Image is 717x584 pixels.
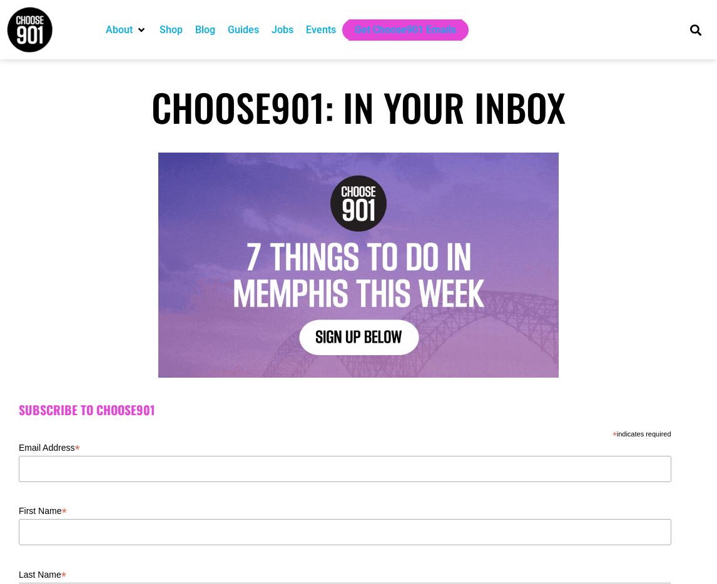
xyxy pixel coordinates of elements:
a: Get Choose901 Emails [355,23,456,38]
label: Last Name [19,566,671,581]
nav: Main nav [99,19,670,41]
div: About [99,19,153,41]
img: Text graphic with "Choose 901" logo. Reads: "7 Things to Do in Memphis This Week. Sign Up Below."... [158,153,559,378]
a: Events [306,23,336,38]
a: About [106,23,133,38]
label: First Name [19,502,671,517]
a: Jobs [272,23,293,38]
label: Email Address [19,439,671,454]
div: indicates required [19,427,671,439]
a: Guides [228,23,259,38]
div: Search [685,19,706,40]
h2: Subscribe to Choose901 [19,403,698,418]
h1: Choose901: In Your Inbox [6,84,711,129]
a: Blog [195,23,215,38]
a: Shop [160,23,183,38]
